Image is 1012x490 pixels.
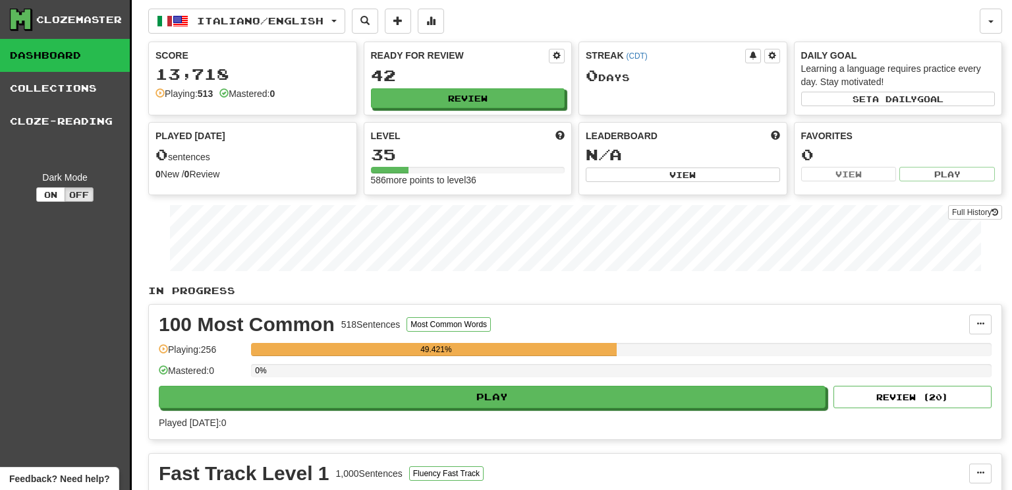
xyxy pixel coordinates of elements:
[155,87,213,100] div: Playing:
[586,66,598,84] span: 0
[352,9,378,34] button: Search sentences
[371,129,401,142] span: Level
[586,49,745,62] div: Streak
[341,318,401,331] div: 518 Sentences
[155,129,225,142] span: Played [DATE]
[269,88,275,99] strong: 0
[336,467,403,480] div: 1,000 Sentences
[159,315,335,334] div: 100 Most Common
[371,88,565,108] button: Review
[555,129,565,142] span: Score more points to level up
[10,171,120,184] div: Dark Mode
[801,49,996,62] div: Daily Goal
[586,168,780,182] button: View
[155,66,350,82] div: 13,718
[155,145,168,164] span: 0
[407,317,491,332] button: Most Common Words
[159,417,226,428] span: Played [DATE]: 0
[409,466,484,481] button: Fluency Fast Track
[198,88,213,99] strong: 513
[219,87,275,100] div: Mastered:
[586,67,780,84] div: Day s
[371,67,565,84] div: 42
[586,145,622,164] span: N/A
[155,146,350,164] div: sentences
[159,464,329,483] div: Fast Track Level 1
[418,9,444,34] button: More stats
[148,284,1002,297] p: In Progress
[155,169,161,179] strong: 0
[9,472,109,485] span: Open feedback widget
[801,167,897,181] button: View
[197,15,323,26] span: Italiano / English
[626,51,647,61] a: (CDT)
[159,364,244,386] div: Mastered: 0
[155,49,350,62] div: Score
[371,146,565,163] div: 35
[801,62,996,88] div: Learning a language requires practice every day. Stay motivated!
[771,129,780,142] span: This week in points, UTC
[159,343,244,365] div: Playing: 256
[872,94,917,104] span: a daily
[148,9,345,34] button: Italiano/English
[801,146,996,163] div: 0
[586,129,658,142] span: Leaderboard
[948,205,1002,220] a: Full History
[255,343,617,356] div: 49.421%
[65,187,94,202] button: Off
[184,169,190,179] strong: 0
[159,386,826,408] button: Play
[833,386,992,408] button: Review (20)
[371,173,565,187] div: 586 more points to level 36
[385,9,411,34] button: Add sentence to collection
[801,92,996,106] button: Seta dailygoal
[899,167,995,181] button: Play
[155,168,350,181] div: New / Review
[801,129,996,142] div: Favorites
[371,49,549,62] div: Ready for Review
[36,13,122,26] div: Clozemaster
[36,187,65,202] button: On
